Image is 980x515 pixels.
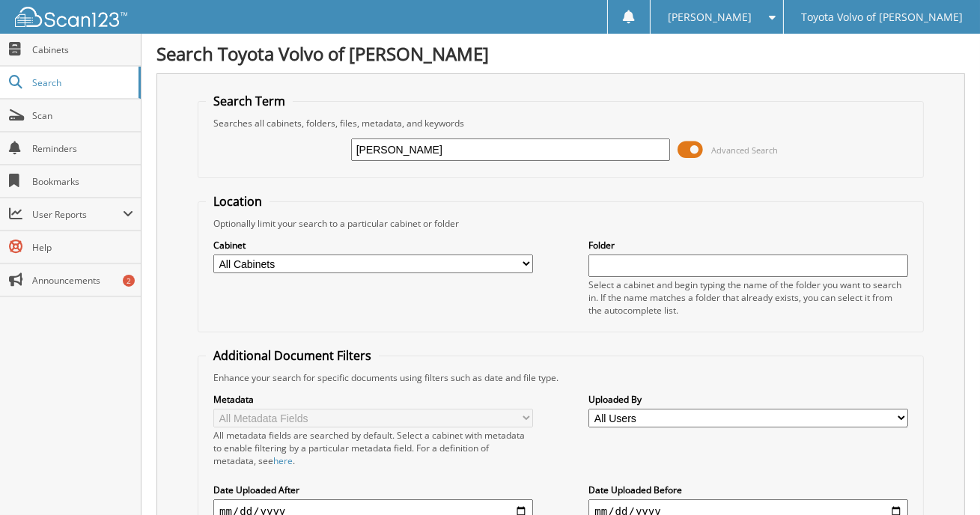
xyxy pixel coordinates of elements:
span: Bookmarks [32,175,133,188]
span: Reminders [32,142,133,155]
span: Search [32,76,131,89]
label: Date Uploaded After [213,484,533,496]
span: Scan [32,109,133,122]
img: scan123-logo-white.svg [15,7,127,27]
label: Folder [588,239,908,252]
span: User Reports [32,208,123,221]
legend: Additional Document Filters [206,347,379,364]
div: Select a cabinet and begin typing the name of the folder you want to search in. If the name match... [588,278,908,317]
span: [PERSON_NAME] [668,13,752,22]
div: Enhance your search for specific documents using filters such as date and file type. [206,371,916,384]
span: Toyota Volvo of [PERSON_NAME] [801,13,963,22]
iframe: Chat Widget [905,443,980,515]
legend: Search Term [206,93,293,109]
label: Uploaded By [588,393,908,406]
div: Searches all cabinets, folders, files, metadata, and keywords [206,117,916,129]
label: Metadata [213,393,533,406]
div: 2 [123,275,135,287]
legend: Location [206,193,270,210]
div: Optionally limit your search to a particular cabinet or folder [206,217,916,230]
span: Announcements [32,274,133,287]
div: All metadata fields are searched by default. Select a cabinet with metadata to enable filtering b... [213,429,533,467]
span: Cabinets [32,43,133,56]
h1: Search Toyota Volvo of [PERSON_NAME] [156,41,965,66]
label: Date Uploaded Before [588,484,908,496]
span: Help [32,241,133,254]
label: Cabinet [213,239,533,252]
a: here [273,454,293,467]
span: Advanced Search [711,144,778,156]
